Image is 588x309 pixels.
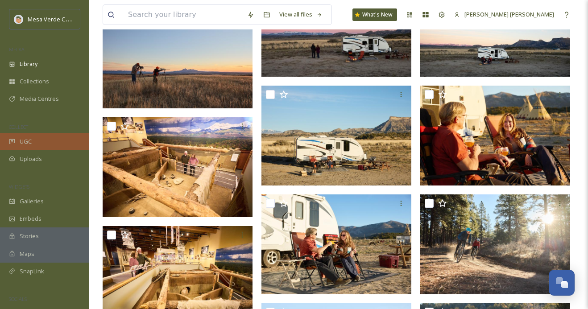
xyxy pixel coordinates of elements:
[20,95,59,103] span: Media Centres
[20,155,42,163] span: Uploads
[261,194,411,294] img: MesaVerdeTrailoftheAncients_BrightStarCampground_Lumenati_Fall2024_1.jpg
[9,46,25,53] span: MEDIA
[20,77,49,86] span: Collections
[549,270,575,296] button: Open Chat
[9,296,27,302] span: SOCIALS
[9,183,29,190] span: WIDGETS
[20,137,32,146] span: UGC
[20,197,44,206] span: Galleries
[275,6,327,23] a: View all files
[14,15,23,24] img: MVC%20SnapSea%20logo%20%281%29.png
[464,10,554,18] span: [PERSON_NAME] [PERSON_NAME]
[420,86,570,185] img: MesaVerdeTrailoftheAncients_BrightStarCampground_Lumenati_Fall2024_3.jpg
[420,194,570,294] img: MesaVerdeTrailoftheAncients_BoggyDrawLoop_Lumenati_Fall2024_5.jpg
[20,214,41,223] span: Embeds
[124,5,243,25] input: Search your library
[20,60,37,68] span: Library
[103,8,253,108] img: MesaVerdeTrailoftheAncients_DoloresHunting_Lumenati_Fall2024_1.jpg
[261,86,411,185] img: MesaVerdeTrailoftheAncients_BrightStarCampground_Lumenati_Fall2024_2.jpg
[352,8,397,21] a: What's New
[20,250,34,258] span: Maps
[20,267,44,276] span: SnapLink
[103,117,253,217] img: MesaVerdeTrailoftheAncients_CanyonsoftheAncientsVisitorCenterandMuseum_Lumenati_Fall2024_3.jpg
[450,6,559,23] a: [PERSON_NAME] [PERSON_NAME]
[9,124,28,130] span: COLLECT
[28,15,83,23] span: Mesa Verde Country
[20,232,39,240] span: Stories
